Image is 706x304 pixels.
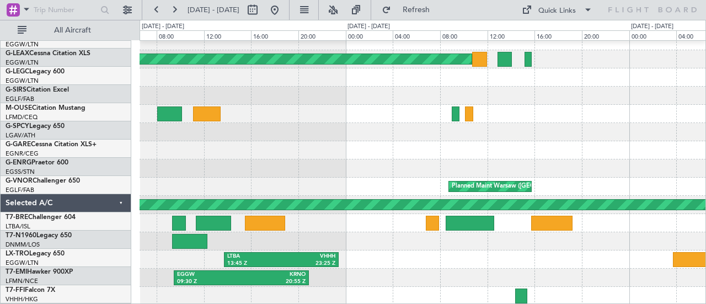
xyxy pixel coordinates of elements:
div: [DATE] - [DATE] [347,22,390,31]
button: Refresh [377,1,443,19]
div: Quick Links [538,6,576,17]
a: G-VNORChallenger 650 [6,178,80,184]
a: T7-FFIFalcon 7X [6,287,55,294]
a: T7-EMIHawker 900XP [6,269,73,275]
span: All Aircraft [29,26,116,34]
span: [DATE] - [DATE] [188,5,239,15]
a: G-GARECessna Citation XLS+ [6,141,97,148]
div: 04:00 [393,30,440,40]
a: EGGW/LTN [6,259,39,267]
div: 00:00 [346,30,393,40]
input: Trip Number [34,2,97,18]
a: VHHH/HKG [6,295,38,303]
span: G-SPCY [6,123,29,130]
div: 23:25 Z [281,260,335,268]
div: EGGW [177,271,241,279]
span: M-OUSE [6,105,32,111]
span: LX-TRO [6,250,29,257]
div: LTBA [227,253,281,260]
a: G-LEAXCessna Citation XLS [6,50,90,57]
div: [DATE] - [DATE] [142,22,184,31]
a: EGSS/STN [6,168,35,176]
div: 12:00 [204,30,252,40]
div: KRNO [242,271,306,279]
a: G-SIRSCitation Excel [6,87,69,93]
span: G-VNOR [6,178,33,184]
div: 20:55 Z [242,278,306,286]
a: EGGW/LTN [6,77,39,85]
div: 00:00 [629,30,677,40]
div: 12:00 [488,30,535,40]
span: Refresh [393,6,440,14]
div: 13:45 Z [227,260,281,268]
a: LGAV/ATH [6,131,35,140]
div: 09:30 Z [177,278,241,286]
a: M-OUSECitation Mustang [6,105,85,111]
a: EGGW/LTN [6,40,39,49]
a: LFMD/CEQ [6,113,38,121]
span: G-LEGC [6,68,29,75]
span: G-ENRG [6,159,31,166]
a: EGLF/FAB [6,95,34,103]
a: EGNR/CEG [6,150,39,158]
span: G-GARE [6,141,31,148]
div: VHHH [281,253,335,260]
span: T7-FFI [6,287,25,294]
a: G-LEGCLegacy 600 [6,68,65,75]
a: T7-BREChallenger 604 [6,214,76,221]
div: 20:00 [298,30,346,40]
div: 16:00 [534,30,582,40]
div: Planned Maint Warsaw ([GEOGRAPHIC_DATA]) [452,178,585,195]
span: T7-N1960 [6,232,36,239]
a: LX-TROLegacy 650 [6,250,65,257]
a: EGGW/LTN [6,58,39,67]
span: G-SIRS [6,87,26,93]
a: G-ENRGPraetor 600 [6,159,68,166]
div: 16:00 [251,30,298,40]
div: [DATE] - [DATE] [631,22,673,31]
a: LTBA/ISL [6,222,30,231]
span: T7-EMI [6,269,27,275]
div: 08:00 [440,30,488,40]
div: 20:00 [582,30,629,40]
a: LFMN/NCE [6,277,38,285]
a: DNMM/LOS [6,241,40,249]
a: G-SPCYLegacy 650 [6,123,65,130]
span: G-LEAX [6,50,29,57]
button: All Aircraft [12,22,120,39]
div: 08:00 [157,30,204,40]
a: T7-N1960Legacy 650 [6,232,72,239]
a: EGLF/FAB [6,186,34,194]
span: T7-BRE [6,214,28,221]
button: Quick Links [516,1,598,19]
